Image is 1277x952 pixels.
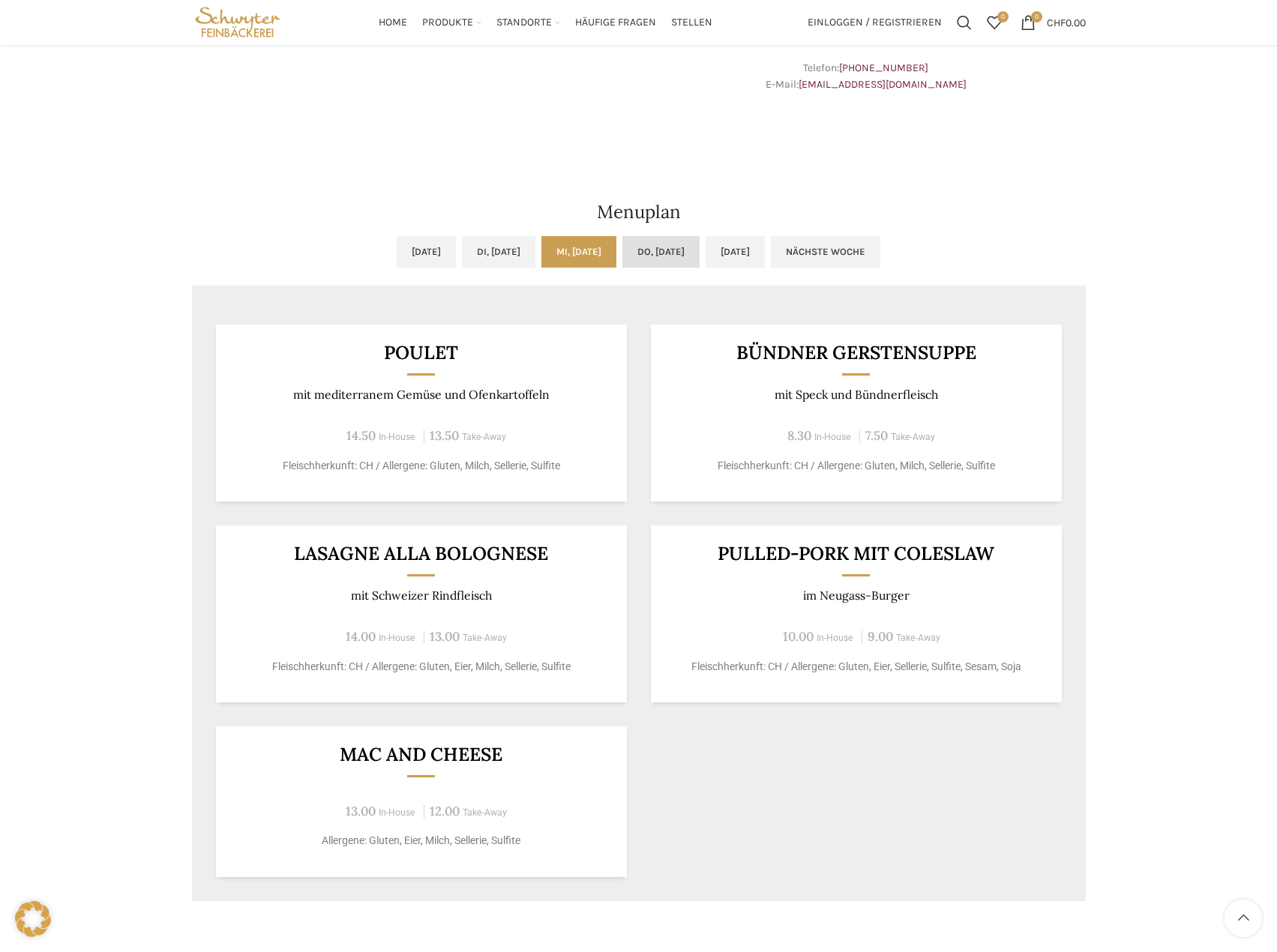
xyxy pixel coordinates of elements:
a: [DATE] [706,236,765,268]
h3: Mac and Cheese [234,745,608,764]
p: Fleischherkunft: CH / Allergene: Gluten, Milch, Sellerie, Sulfite [234,458,608,474]
p: Fleischherkunft: CH / Allergene: Gluten, Eier, Sellerie, Sulfite, Sesam, Soja [669,659,1043,675]
h3: Pulled-Pork mit Coleslaw [669,544,1043,563]
span: Standorte [496,16,552,30]
span: Stellen [671,16,712,30]
h2: Menuplan [192,203,1086,221]
span: Take-Away [891,432,935,442]
span: 0 [1031,11,1042,22]
h3: POULET [234,343,608,362]
span: 14.00 [346,628,376,645]
span: 10.00 [783,628,814,645]
span: In-House [814,432,851,442]
a: Häufige Fragen [575,7,656,37]
span: Take-Away [463,807,507,818]
a: Di, [DATE] [462,236,535,268]
a: 0 [979,7,1009,37]
a: Stellen [671,7,712,37]
a: Site logo [192,15,284,28]
span: 12.00 [430,803,460,819]
span: In-House [379,807,415,818]
div: Meine Wunschliste [979,7,1009,37]
p: mit Speck und Bündnerfleisch [669,388,1043,402]
span: In-House [817,633,853,643]
a: Scroll to top button [1225,900,1262,937]
span: 13.50 [430,427,459,444]
h3: LASAGNE ALLA BOLOGNESE [234,544,608,563]
a: Do, [DATE] [622,236,700,268]
span: 14.50 [346,427,376,444]
a: Einloggen / Registrieren [800,7,949,37]
span: 8.30 [787,427,811,444]
span: In-House [379,432,415,442]
a: Mi, [DATE] [541,236,616,268]
p: Fleischherkunft: CH / Allergene: Gluten, Eier, Milch, Sellerie, Sulfite [234,659,608,675]
div: Main navigation [291,7,799,37]
span: 0 [997,11,1009,22]
a: Home [379,7,407,37]
a: [DATE] [397,236,456,268]
h3: Bündner Gerstensuppe [669,343,1043,362]
a: Produkte [422,7,481,37]
bdi: 0.00 [1047,16,1086,28]
a: 0 CHF0.00 [1013,7,1093,37]
a: Suchen [949,7,979,37]
span: Take-Away [462,432,506,442]
span: Produkte [422,16,473,30]
p: Telefon: E-Mail: [646,60,1086,94]
span: Häufige Fragen [575,16,656,30]
p: Fleischherkunft: CH / Allergene: Gluten, Milch, Sellerie, Sulfite [669,458,1043,474]
span: 7.50 [865,427,888,444]
p: mit Schweizer Rindfleisch [234,588,608,603]
span: CHF [1047,16,1066,28]
span: 13.00 [346,803,376,819]
a: Standorte [496,7,560,37]
p: Allergene: Gluten, Eier, Milch, Sellerie, Sulfite [234,833,608,849]
span: In-House [379,633,415,643]
span: Take-Away [463,633,507,643]
a: [EMAIL_ADDRESS][DOMAIN_NAME] [799,78,967,91]
span: Take-Away [896,633,940,643]
span: 9.00 [868,628,893,645]
p: im Neugass-Burger [669,588,1043,603]
span: Einloggen / Registrieren [808,17,942,28]
span: 13.00 [430,628,460,645]
a: [PHONE_NUMBER] [839,61,928,74]
span: Home [379,16,407,30]
a: Nächste Woche [771,236,880,268]
p: mit mediterranem Gemüse und Ofenkartoffeln [234,388,608,402]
